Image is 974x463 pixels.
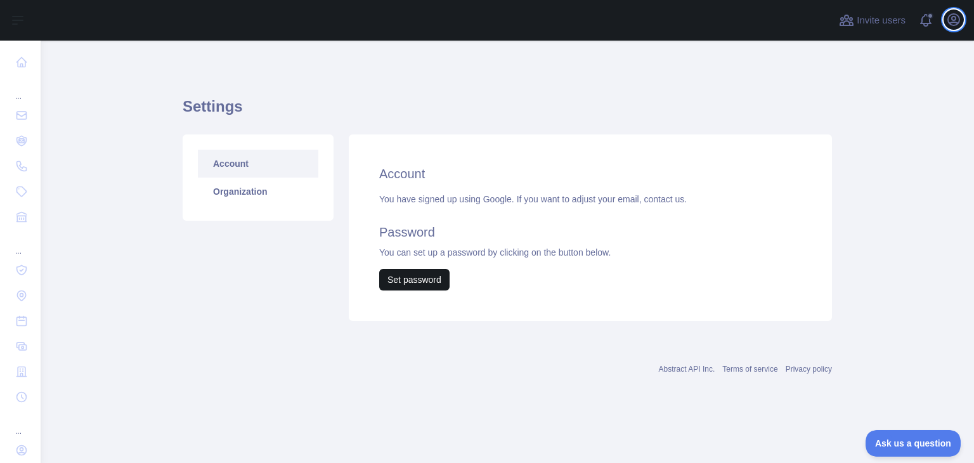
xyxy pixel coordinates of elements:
[659,365,715,374] a: Abstract API Inc.
[379,223,802,241] h2: Password
[786,365,832,374] a: Privacy policy
[10,76,30,101] div: ...
[198,150,318,178] a: Account
[379,165,802,183] h2: Account
[722,365,777,374] a: Terms of service
[183,96,832,127] h1: Settings
[10,231,30,256] div: ...
[836,10,908,30] button: Invite users
[866,430,961,457] iframe: Toggle Customer Support
[379,269,450,290] button: Set password
[379,193,802,290] div: You have signed up using Google. If you want to adjust your email, You can set up a password by c...
[198,178,318,205] a: Organization
[857,13,906,28] span: Invite users
[644,194,687,204] a: contact us.
[10,411,30,436] div: ...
